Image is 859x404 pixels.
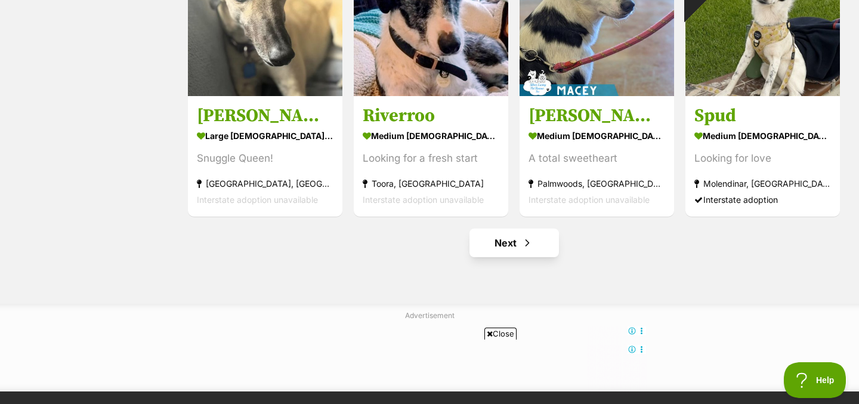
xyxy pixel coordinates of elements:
[212,344,647,398] iframe: Advertisement
[187,229,841,257] nav: Pagination
[529,175,665,192] div: Palmwoods, [GEOGRAPHIC_DATA]
[188,95,342,217] a: [PERSON_NAME] large [DEMOGRAPHIC_DATA] Dog Snuggle Queen! [GEOGRAPHIC_DATA], [GEOGRAPHIC_DATA] In...
[363,104,499,127] h3: Riverroo
[363,127,499,144] div: medium [DEMOGRAPHIC_DATA] Dog
[685,87,840,98] a: On HoldAdoption pending
[197,175,333,192] div: [GEOGRAPHIC_DATA], [GEOGRAPHIC_DATA]
[529,104,665,127] h3: [PERSON_NAME]
[197,150,333,166] div: Snuggle Queen!
[520,95,674,217] a: [PERSON_NAME] medium [DEMOGRAPHIC_DATA] Dog A total sweetheart Palmwoods, [GEOGRAPHIC_DATA] Inter...
[212,326,647,380] iframe: Advertisement
[197,195,318,205] span: Interstate adoption unavailable
[784,362,847,398] iframe: Help Scout Beacon - Open
[354,95,508,217] a: Riverroo medium [DEMOGRAPHIC_DATA] Dog Looking for a fresh start Toora, [GEOGRAPHIC_DATA] Interst...
[694,192,831,208] div: Interstate adoption
[529,150,665,166] div: A total sweetheart
[363,150,499,166] div: Looking for a fresh start
[469,229,559,257] a: Next page
[694,175,831,192] div: Molendinar, [GEOGRAPHIC_DATA]
[529,127,665,144] div: medium [DEMOGRAPHIC_DATA] Dog
[197,127,333,144] div: large [DEMOGRAPHIC_DATA] Dog
[694,150,831,166] div: Looking for love
[363,175,499,192] div: Toora, [GEOGRAPHIC_DATA]
[685,95,840,217] a: Spud medium [DEMOGRAPHIC_DATA] Dog Looking for love Molendinar, [GEOGRAPHIC_DATA] Interstate adop...
[694,127,831,144] div: medium [DEMOGRAPHIC_DATA] Dog
[484,328,517,340] span: Close
[363,195,484,205] span: Interstate adoption unavailable
[694,104,831,127] h3: Spud
[354,87,508,98] a: On Hold
[529,195,650,205] span: Interstate adoption unavailable
[197,104,333,127] h3: [PERSON_NAME]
